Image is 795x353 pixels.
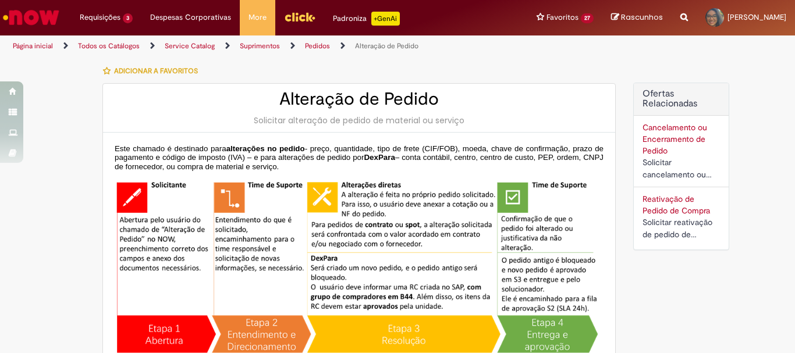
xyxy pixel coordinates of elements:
[643,156,720,181] div: Solicitar cancelamento ou encerramento de Pedido.
[115,90,604,109] h2: Alteração de Pedido
[150,12,231,23] span: Despesas Corporativas
[364,153,395,162] span: DexPara
[9,35,521,57] ul: Trilhas de página
[621,12,663,23] span: Rascunhos
[114,66,198,76] span: Adicionar a Favoritos
[371,12,400,26] p: +GenAi
[78,41,140,51] a: Todos os Catálogos
[123,13,133,23] span: 3
[643,216,720,241] div: Solicitar reativação de pedido de compra cancelado ou bloqueado.
[165,41,215,51] a: Service Catalog
[546,12,578,23] span: Favoritos
[643,89,720,109] h2: Ofertas Relacionadas
[80,12,120,23] span: Requisições
[226,144,305,153] span: alterações no pedido
[240,41,280,51] a: Suprimentos
[115,144,226,153] span: Este chamado é destinado para
[611,12,663,23] a: Rascunhos
[115,115,604,126] div: Solicitar alteração de pedido de material ou serviço
[102,59,204,83] button: Adicionar a Favoritos
[727,12,786,22] span: [PERSON_NAME]
[284,8,315,26] img: click_logo_yellow_360x200.png
[13,41,53,51] a: Página inicial
[581,13,594,23] span: 27
[333,12,400,26] div: Padroniza
[305,41,330,51] a: Pedidos
[643,122,707,156] a: Cancelamento ou Encerramento de Pedido
[115,153,604,171] span: – conta contábil, centro, centro de custo, PEP, ordem, CNPJ de fornecedor, ou compra de material ...
[1,6,61,29] img: ServiceNow
[355,41,418,51] a: Alteração de Pedido
[633,83,729,250] div: Ofertas Relacionadas
[643,194,710,216] a: Reativação de Pedido de Compra
[249,12,267,23] span: More
[115,144,604,162] span: - preço, quantidade, tipo de frete (CIF/FOB), moeda, chave de confirmação, prazo de pagamento e c...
